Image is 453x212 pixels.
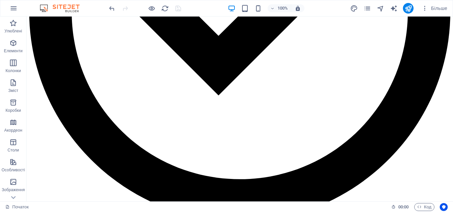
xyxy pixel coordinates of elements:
[4,128,22,133] font: Акордеон
[2,188,25,192] font: Зображення
[376,4,384,12] button: навігатор
[405,5,412,12] i: Опублікувати
[278,6,288,11] font: 100%
[414,203,434,211] button: Код
[5,203,29,211] a: Натисніть, щоб скасувати вибір. Двічі клацніть, щоб відкрити сторінки.
[108,5,116,12] i: Undo: Delete elements (Ctrl+Z)
[8,88,18,93] font: Зміст
[6,68,21,73] font: Колонки
[2,168,25,172] font: Особливості
[363,4,371,12] button: сторінки
[398,204,409,209] font: 00:00
[12,204,29,209] font: Початок
[4,49,23,53] font: Елементи
[38,4,88,12] img: Логотип редактора
[8,148,19,152] font: Столи
[390,4,398,12] button: генератор_тексту
[161,5,169,12] i: Reload page
[391,203,409,211] h6: Час сеансу
[403,3,414,14] button: опублікувати
[424,204,431,209] font: Код
[350,4,358,12] button: дизайн
[4,29,22,33] font: Улюблені
[440,203,448,211] button: Орієнтований на користувача
[350,5,358,12] i: Дизайн (Ctrl+Alt+Y)
[419,3,450,14] button: Більше
[6,108,21,113] font: Коробки
[377,5,384,12] i: Навігатор
[108,4,116,12] button: скасувати
[390,5,398,12] i: ШІ-письменник
[295,5,301,11] i: Під час зміни розміру автоматично налаштовується рівень масштабування відповідно до вибраного при...
[268,4,291,12] button: 100%
[431,6,447,11] font: Більше
[161,4,169,12] button: перезавантажити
